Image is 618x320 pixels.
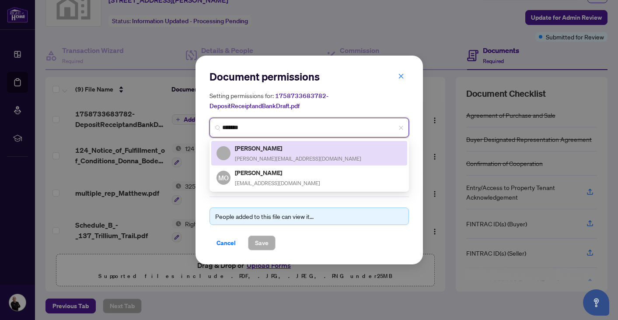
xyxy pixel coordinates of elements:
span: [EMAIL_ADDRESS][DOMAIN_NAME] [235,180,320,186]
h5: [PERSON_NAME] [235,168,320,178]
span: [PERSON_NAME][EMAIL_ADDRESS][DOMAIN_NAME] [235,155,361,162]
button: Open asap [583,289,609,316]
div: People added to this file can view it... [215,211,403,221]
h5: [PERSON_NAME] [235,143,361,153]
span: close [398,125,404,130]
span: Cancel [216,236,236,250]
img: search_icon [215,125,220,130]
span: close [398,73,404,79]
span: MO [218,173,228,183]
h5: Setting permissions for: [209,91,409,111]
h2: Document permissions [209,70,409,84]
button: Save [248,236,276,250]
button: Cancel [209,236,243,250]
img: Profile Icon [217,147,230,160]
